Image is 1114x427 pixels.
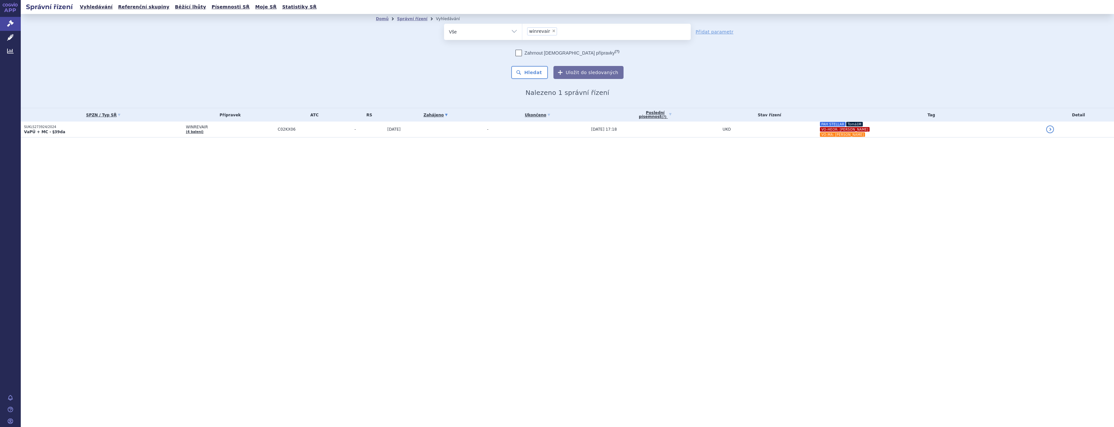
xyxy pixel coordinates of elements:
[515,50,619,56] label: Zahrnout [DEMOGRAPHIC_DATA] přípravky
[719,108,816,122] th: Stav řízení
[24,130,65,134] strong: VaPÚ + MC - §39da
[173,3,208,11] a: Běžící lhůty
[816,108,1043,122] th: Tag
[253,3,278,11] a: Moje SŘ
[351,108,384,122] th: RS
[275,108,351,122] th: ATC
[529,29,550,33] span: winrevair
[662,115,666,119] abbr: (?)
[820,122,846,126] i: PAH STELLAR
[526,89,609,97] span: Nalezeno 1 správní řízení
[820,132,865,137] i: VO-MA: [PERSON_NAME]
[591,108,719,122] a: Poslednípísemnost(?)
[487,127,489,132] span: -
[280,3,318,11] a: Statistiky SŘ
[186,130,204,134] a: (4 balení)
[397,17,427,21] a: Správní řízení
[487,110,588,120] a: Ukončeno
[511,66,548,79] button: Hledat
[591,127,617,132] span: [DATE] 17:18
[376,17,389,21] a: Domů
[210,3,252,11] a: Písemnosti SŘ
[116,3,171,11] a: Referenční skupiny
[820,127,870,132] i: VO-HEOR: [PERSON_NAME]
[387,110,484,120] a: Zahájeno
[24,125,183,129] p: SUKLS273924/2024
[723,127,731,132] span: UKO
[1046,125,1054,133] a: detail
[1043,108,1114,122] th: Detail
[21,2,78,11] h2: Správní řízení
[186,125,275,129] span: WINREVAIR
[436,14,468,24] li: Vyhledávání
[615,49,619,54] abbr: (?)
[78,3,115,11] a: Vyhledávání
[183,108,275,122] th: Přípravek
[846,122,863,126] i: TomášM
[387,127,401,132] span: [DATE]
[24,110,183,120] a: SPZN / Typ SŘ
[553,66,624,79] button: Uložit do sledovaných
[354,127,384,132] span: -
[278,127,351,132] span: C02KX06
[559,27,563,35] input: winrevair
[696,29,734,35] a: Přidat parametr
[552,29,556,33] span: ×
